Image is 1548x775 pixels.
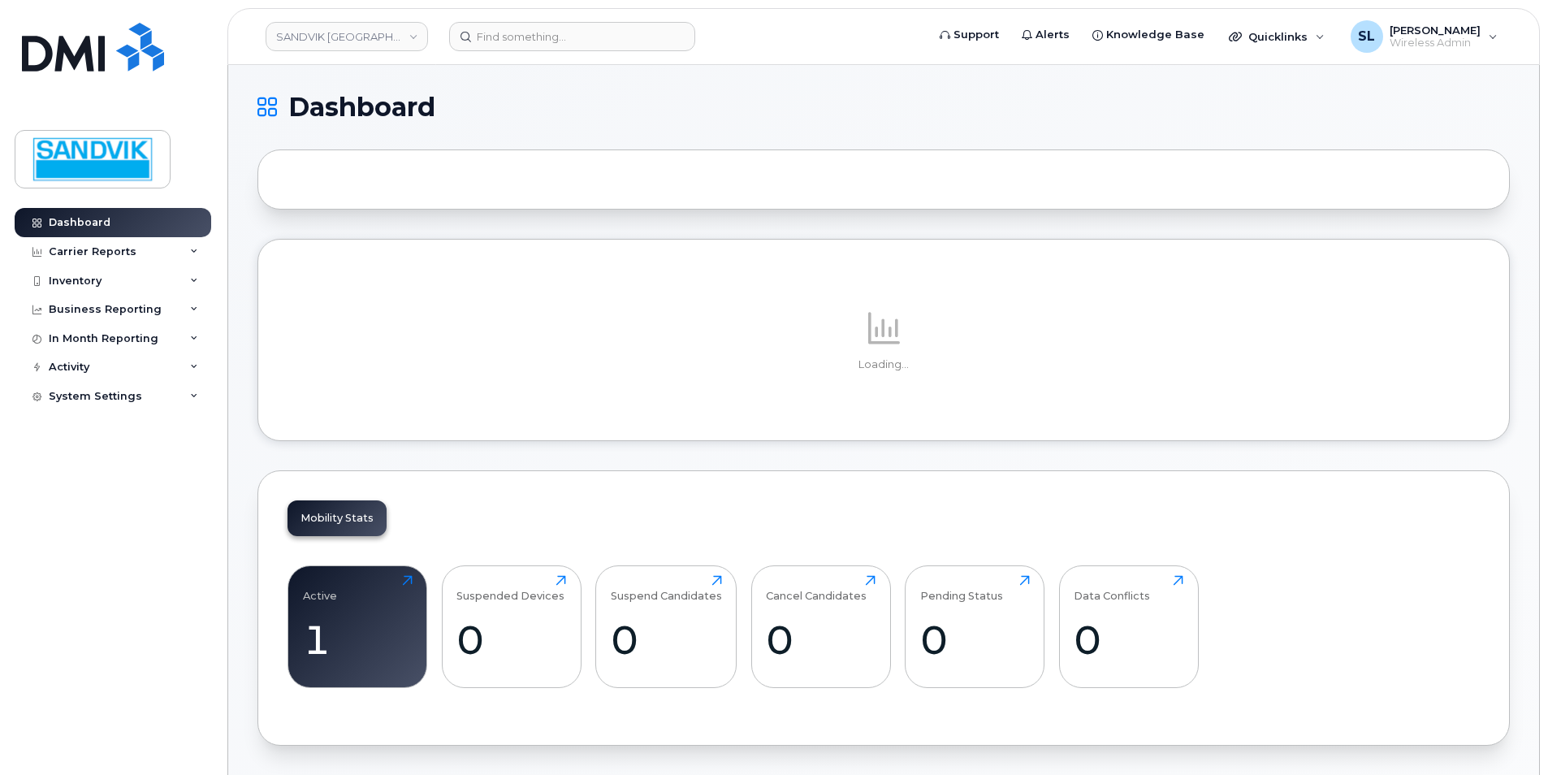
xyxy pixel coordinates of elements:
a: Active1 [303,575,413,679]
div: 0 [766,616,876,664]
div: Pending Status [920,575,1003,602]
div: Data Conflicts [1074,575,1150,602]
div: 0 [1074,616,1183,664]
div: Active [303,575,337,602]
div: Suspend Candidates [611,575,722,602]
div: 0 [611,616,722,664]
div: Cancel Candidates [766,575,867,602]
div: 0 [456,616,566,664]
a: Pending Status0 [920,575,1030,679]
div: Suspended Devices [456,575,564,602]
span: Dashboard [288,95,435,119]
a: Cancel Candidates0 [766,575,876,679]
a: Suspend Candidates0 [611,575,722,679]
div: 1 [303,616,413,664]
div: 0 [920,616,1030,664]
p: Loading... [288,357,1480,372]
a: Suspended Devices0 [456,575,566,679]
a: Data Conflicts0 [1074,575,1183,679]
